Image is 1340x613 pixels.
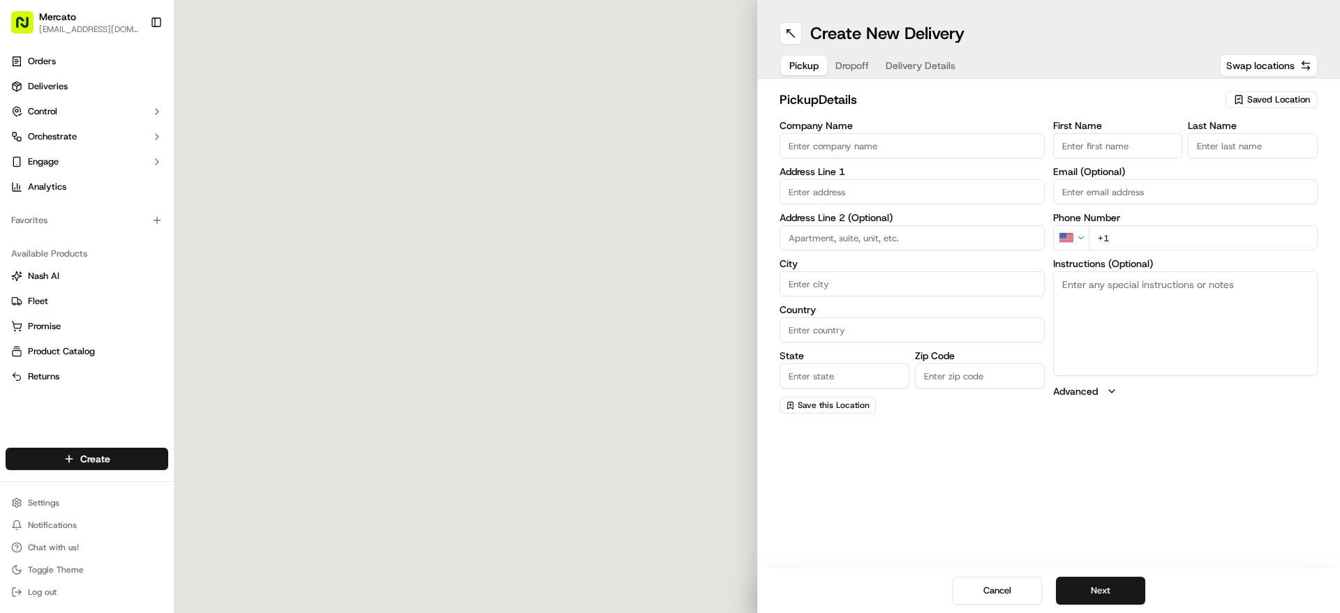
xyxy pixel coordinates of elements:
[28,542,79,553] span: Chat with us!
[1053,213,1318,222] label: Phone Number
[28,564,84,575] span: Toggle Theme
[1188,121,1318,130] label: Last Name
[780,317,1045,342] input: Enter country
[39,10,76,24] button: Mercato
[1053,121,1183,130] label: First Name
[6,515,168,535] button: Notifications
[11,370,163,383] a: Returns
[28,520,77,531] span: Notifications
[810,22,965,45] h1: Create New Delivery
[11,345,163,358] a: Product Catalog
[6,6,144,39] button: Mercato[EMAIL_ADDRESS][DOMAIN_NAME]
[835,59,869,73] span: Dropoff
[28,345,95,358] span: Product Catalog
[6,151,168,173] button: Engage
[780,259,1045,268] label: City
[28,130,77,143] span: Orchestrate
[953,577,1042,605] button: Cancel
[780,167,1045,176] label: Address Line 1
[1053,179,1318,204] input: Enter email address
[28,270,59,282] span: Nash AI
[1089,225,1318,250] input: Enter phone number
[1226,59,1295,73] span: Swap locations
[1056,577,1145,605] button: Next
[6,340,168,363] button: Product Catalog
[780,271,1045,296] input: Enter city
[886,59,955,73] span: Delivery Details
[28,181,66,193] span: Analytics
[6,50,168,73] a: Orders
[780,305,1045,315] label: Country
[1226,90,1318,109] button: Saved Location
[1053,259,1318,268] label: Instructions (Optional)
[6,176,168,198] a: Analytics
[6,365,168,388] button: Returns
[6,315,168,338] button: Promise
[28,105,57,118] span: Control
[780,363,909,388] input: Enter state
[780,179,1045,204] input: Enter address
[1053,133,1183,158] input: Enter first name
[28,497,59,508] span: Settings
[28,156,59,168] span: Engage
[28,295,48,308] span: Fleet
[11,295,163,308] a: Fleet
[915,351,1045,361] label: Zip Code
[6,75,168,98] a: Deliveries
[6,448,168,470] button: Create
[6,209,168,232] div: Favorites
[1053,384,1318,398] button: Advanced
[6,126,168,148] button: Orchestrate
[6,560,168,580] button: Toggle Theme
[1247,93,1310,106] span: Saved Location
[6,265,168,287] button: Nash AI
[28,80,68,93] span: Deliveries
[789,59,819,73] span: Pickup
[780,133,1045,158] input: Enter company name
[1053,167,1318,176] label: Email (Optional)
[1188,133,1318,158] input: Enter last name
[780,397,876,414] button: Save this Location
[6,582,168,602] button: Log out
[11,320,163,333] a: Promise
[798,400,870,411] span: Save this Location
[28,370,59,383] span: Returns
[6,493,168,513] button: Settings
[780,90,1217,109] h2: pickup Details
[6,538,168,557] button: Chat with us!
[1220,54,1318,77] button: Swap locations
[780,351,909,361] label: State
[780,225,1045,250] input: Apartment, suite, unit, etc.
[6,243,168,265] div: Available Products
[11,270,163,282] a: Nash AI
[780,121,1045,130] label: Company Name
[1053,384,1098,398] label: Advanced
[28,320,61,333] span: Promise
[28,55,56,68] span: Orders
[780,213,1045,222] label: Address Line 2 (Optional)
[915,363,1045,388] input: Enter zip code
[80,452,110,466] span: Create
[6,290,168,312] button: Fleet
[6,100,168,123] button: Control
[28,586,57,598] span: Log out
[39,24,139,35] button: [EMAIL_ADDRESS][DOMAIN_NAME]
